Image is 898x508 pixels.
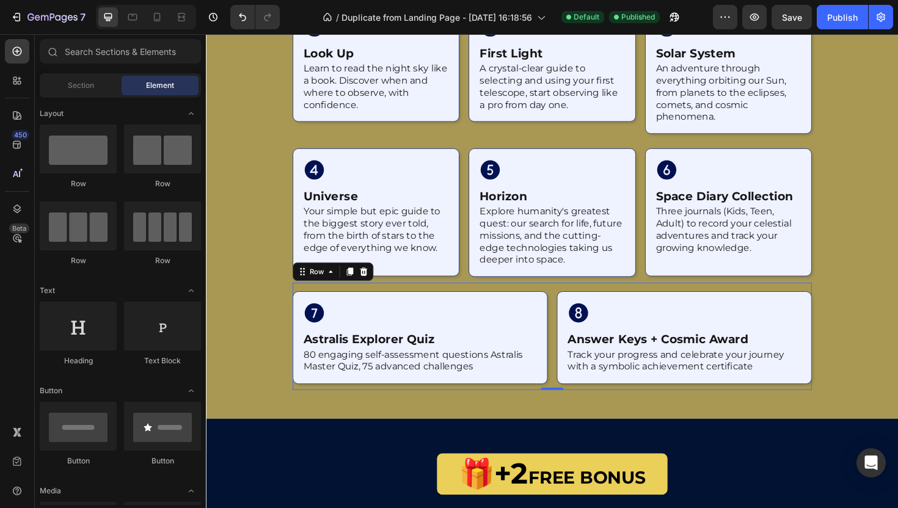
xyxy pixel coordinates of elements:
[40,108,64,119] span: Layout
[80,10,86,24] p: 7
[574,12,599,23] span: Default
[124,178,201,189] div: Row
[107,246,127,257] div: Row
[288,162,444,181] h2: horizon
[341,11,532,24] span: Duplicate from Landing Page - [DATE] 16:18:56
[102,314,351,332] h2: astralis explorer quiz
[5,5,91,29] button: 7
[336,11,339,24] span: /
[9,223,29,233] div: Beta
[230,5,280,29] div: Undo/Redo
[383,333,630,359] p: Track your progress and celebrate your journey with a symbolic achievement certificate
[124,355,201,366] div: Text Block
[124,455,201,466] div: Button
[12,130,29,140] div: 450
[103,333,350,359] p: 80 engaging self-assessment questions Astralis Master Quiz, 75 advanced challenges
[206,34,898,508] iframe: Design area
[40,485,61,496] span: Media
[827,11,858,24] div: Publish
[290,182,443,245] p: Explore humanity's greatest quest: our search for life, future missions, and the cutting-edge tec...
[40,355,117,366] div: Heading
[856,448,886,477] div: Open Intercom Messenger
[772,5,812,29] button: Save
[817,5,868,29] button: Publish
[40,285,55,296] span: Text
[254,454,479,482] p: FREE BONUS
[268,447,341,484] span: 🎁+2
[40,385,62,396] span: Button
[181,104,201,123] span: Toggle open
[621,12,655,23] span: Published
[382,314,631,332] h2: answer keys + cosmic award
[782,12,802,23] span: Save
[476,182,630,233] p: Three journals (Kids, Teen, Adult) to record your celestial adventures and track your growing kno...
[40,178,117,189] div: Row
[68,80,94,91] span: Section
[40,455,117,466] div: Button
[181,281,201,300] span: Toggle open
[146,80,174,91] span: Element
[181,481,201,501] span: Toggle open
[124,255,201,266] div: Row
[40,255,117,266] div: Row
[40,39,201,64] input: Search Sections & Elements
[475,162,631,181] h2: space diary collection
[181,381,201,401] span: Toggle open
